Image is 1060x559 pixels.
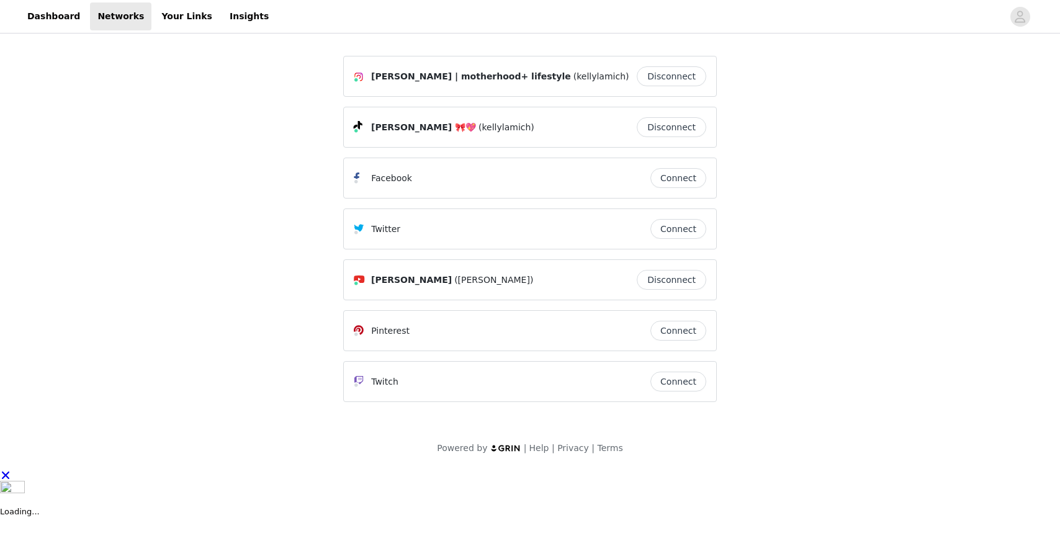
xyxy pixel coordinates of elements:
[637,117,706,137] button: Disconnect
[371,375,398,388] p: Twitch
[591,443,595,453] span: |
[478,121,534,134] span: (kellylamich)
[154,2,220,30] a: Your Links
[371,223,400,236] p: Twitter
[529,443,549,453] a: Help
[454,274,533,287] span: ([PERSON_NAME])
[597,443,622,453] a: Terms
[90,2,151,30] a: Networks
[637,66,706,86] button: Disconnect
[650,219,706,239] button: Connect
[637,270,706,290] button: Disconnect
[650,168,706,188] button: Connect
[557,443,589,453] a: Privacy
[371,121,476,134] span: [PERSON_NAME] 🎀💖
[371,70,571,83] span: [PERSON_NAME] | motherhood+ lifestyle
[437,443,487,453] span: Powered by
[524,443,527,453] span: |
[354,72,364,82] img: Instagram Icon
[222,2,276,30] a: Insights
[1014,7,1026,27] div: avatar
[371,324,410,338] p: Pinterest
[371,172,412,185] p: Facebook
[650,321,706,341] button: Connect
[490,444,521,452] img: logo
[573,70,629,83] span: (kellylamich)
[552,443,555,453] span: |
[20,2,88,30] a: Dashboard
[371,274,452,287] span: [PERSON_NAME]
[650,372,706,391] button: Connect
